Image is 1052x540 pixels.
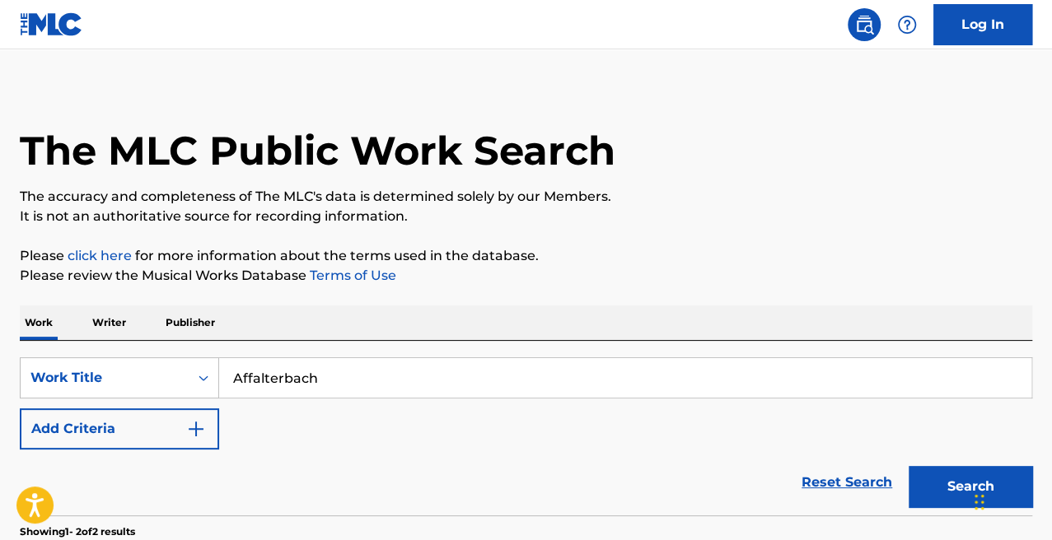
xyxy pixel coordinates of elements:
img: 9d2ae6d4665cec9f34b9.svg [186,419,206,439]
p: Publisher [161,305,220,340]
iframe: Chat Widget [970,461,1052,540]
p: Please review the Musical Works Database [20,266,1032,286]
p: Writer [87,305,131,340]
p: Showing 1 - 2 of 2 results [20,524,135,539]
button: Search [909,466,1032,507]
h1: The MLC Public Work Search [20,126,615,175]
a: Public Search [848,8,881,41]
a: Reset Search [793,464,900,500]
div: Work Title [30,368,179,388]
a: Log In [933,4,1032,45]
a: Terms of Use [306,268,396,283]
div: Drag [975,477,984,527]
p: The accuracy and completeness of The MLC's data is determined solely by our Members. [20,187,1032,207]
button: Add Criteria [20,408,219,449]
form: Search Form [20,357,1032,515]
a: click here [68,248,132,263]
img: help [897,15,917,35]
p: It is not an authoritative source for recording information. [20,207,1032,226]
img: MLC Logo [20,12,83,36]
p: Please for more information about the terms used in the database. [20,246,1032,266]
div: Help [891,8,923,41]
img: search [854,15,874,35]
p: Work [20,305,58,340]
